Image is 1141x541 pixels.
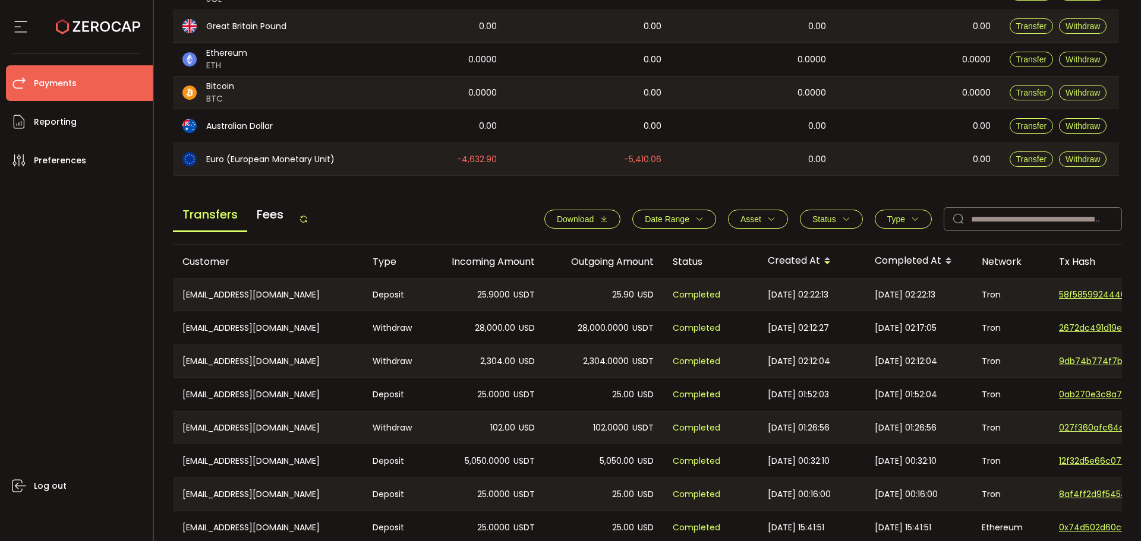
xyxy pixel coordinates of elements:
span: 0.00 [644,119,661,133]
button: Transfer [1010,118,1054,134]
span: 0.0000 [468,53,497,67]
img: btc_portfolio.svg [182,86,197,100]
span: [DATE] 02:22:13 [768,288,828,302]
span: [DATE] 02:17:05 [875,321,937,335]
img: gbp_portfolio.svg [182,19,197,33]
span: USDT [632,421,654,435]
span: 25.0000 [477,521,510,534]
span: USDT [513,454,535,468]
span: Ethereum [206,47,247,59]
span: Euro (European Monetary Unit) [206,153,335,166]
button: Asset [728,210,788,229]
span: 25.00 [612,388,634,401]
div: Created At [758,251,865,271]
span: Completed [673,355,720,368]
div: [EMAIL_ADDRESS][DOMAIN_NAME] [173,311,363,344]
span: -4,632.90 [457,153,497,166]
span: USDT [513,521,535,534]
span: Date Range [645,214,689,224]
span: Transfer [1016,88,1047,97]
button: Status [800,210,863,229]
div: [EMAIL_ADDRESS][DOMAIN_NAME] [173,412,363,444]
span: Withdraw [1066,88,1100,97]
span: 0.00 [644,86,661,100]
span: USD [519,355,535,368]
span: -5,410.06 [624,153,661,166]
button: Withdraw [1059,18,1107,34]
button: Withdraw [1059,85,1107,100]
span: [DATE] 01:52:04 [875,388,937,401]
span: 25.9000 [477,288,510,302]
span: Fees [247,198,293,230]
span: 0.0000 [798,53,826,67]
div: Status [663,255,758,268]
span: [DATE] 02:12:04 [768,355,830,368]
span: 0.0000 [468,86,497,100]
div: [EMAIL_ADDRESS][DOMAIN_NAME] [173,279,363,311]
span: [DATE] 02:12:27 [768,321,829,335]
span: Withdraw [1066,55,1100,64]
div: Network [972,255,1049,268]
span: 28,000.0000 [578,321,629,335]
span: Completed [673,288,720,302]
span: 0.00 [644,53,661,67]
span: USD [638,521,654,534]
div: Withdraw [363,311,425,344]
span: USDT [632,355,654,368]
span: 5,050.00 [600,454,634,468]
span: Transfer [1016,121,1047,131]
span: Download [557,214,594,224]
button: Withdraw [1059,118,1107,134]
span: 0.00 [479,119,497,133]
span: 0.00 [808,20,826,33]
div: Tron [972,311,1049,344]
div: Deposit [363,279,425,311]
span: [DATE] 01:26:56 [875,421,937,435]
button: Transfer [1010,151,1054,167]
span: [DATE] 00:16:00 [768,488,831,501]
span: 25.00 [612,521,634,534]
span: Withdraw [1066,21,1100,31]
span: [DATE] 15:41:51 [768,521,824,534]
img: eth_portfolio.svg [182,52,197,67]
span: Reporting [34,113,77,131]
span: Transfers [173,198,247,232]
img: eur_portfolio.svg [182,152,197,166]
span: 0.00 [973,20,991,33]
div: Tron [972,279,1049,311]
span: Status [812,214,836,224]
span: Bitcoin [206,80,234,93]
span: 102.00 [490,421,515,435]
span: 0.0000 [962,86,991,100]
div: Tron [972,345,1049,377]
span: Withdraw [1066,154,1100,164]
span: USD [519,321,535,335]
div: Withdraw [363,345,425,377]
span: Transfer [1016,21,1047,31]
span: USDT [513,388,535,401]
span: USD [638,288,654,302]
span: [DATE] 01:26:56 [768,421,830,435]
span: 25.90 [612,288,634,302]
button: Type [875,210,932,229]
div: Outgoing Amount [544,255,663,268]
span: Transfer [1016,154,1047,164]
span: Type [887,214,905,224]
span: [DATE] 00:16:00 [875,488,938,501]
span: Withdraw [1066,121,1100,131]
span: ETH [206,59,247,72]
div: Completed At [865,251,972,271]
span: USD [638,488,654,501]
span: [DATE] 15:41:51 [875,521,931,534]
span: Completed [673,421,720,435]
span: [DATE] 01:52:03 [768,388,829,401]
div: [EMAIL_ADDRESS][DOMAIN_NAME] [173,478,363,510]
button: Transfer [1010,85,1054,100]
span: USDT [513,288,535,302]
div: Deposit [363,478,425,510]
span: [DATE] 02:12:04 [875,355,937,368]
iframe: Chat Widget [1082,484,1141,541]
span: Completed [673,321,720,335]
span: Completed [673,488,720,501]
